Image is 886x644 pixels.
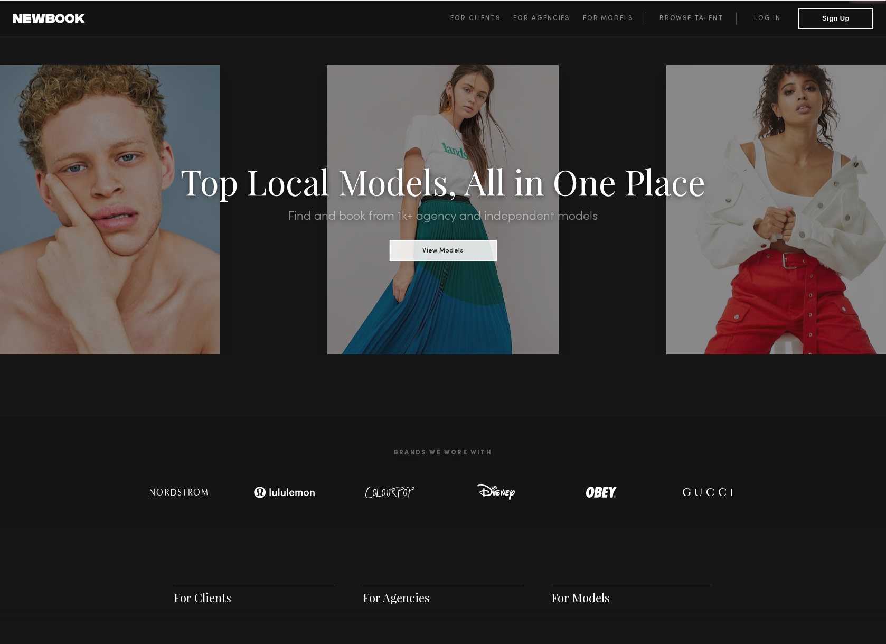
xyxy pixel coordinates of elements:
[174,590,231,605] a: For Clients
[363,590,430,605] a: For Agencies
[450,12,513,25] a: For Clients
[126,436,760,469] h2: Brands We Work With
[673,482,741,503] img: logo-gucci.svg
[389,240,496,261] button: View Models
[736,12,798,25] a: Log in
[513,12,582,25] a: For Agencies
[356,482,425,503] img: logo-colour-pop.svg
[551,590,610,605] a: For Models
[67,165,819,198] h1: Top Local Models, All in One Place
[142,482,216,503] img: logo-nordstrom.svg
[646,12,736,25] a: Browse Talent
[513,15,570,22] span: For Agencies
[450,15,501,22] span: For Clients
[461,482,530,503] img: logo-disney.svg
[583,15,633,22] span: For Models
[583,12,646,25] a: For Models
[389,244,496,255] a: View Models
[67,210,819,223] h2: Find and book from 1k+ agency and independent models
[798,8,873,29] button: Sign Up
[567,482,636,503] img: logo-obey.svg
[248,482,322,503] img: logo-lulu.svg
